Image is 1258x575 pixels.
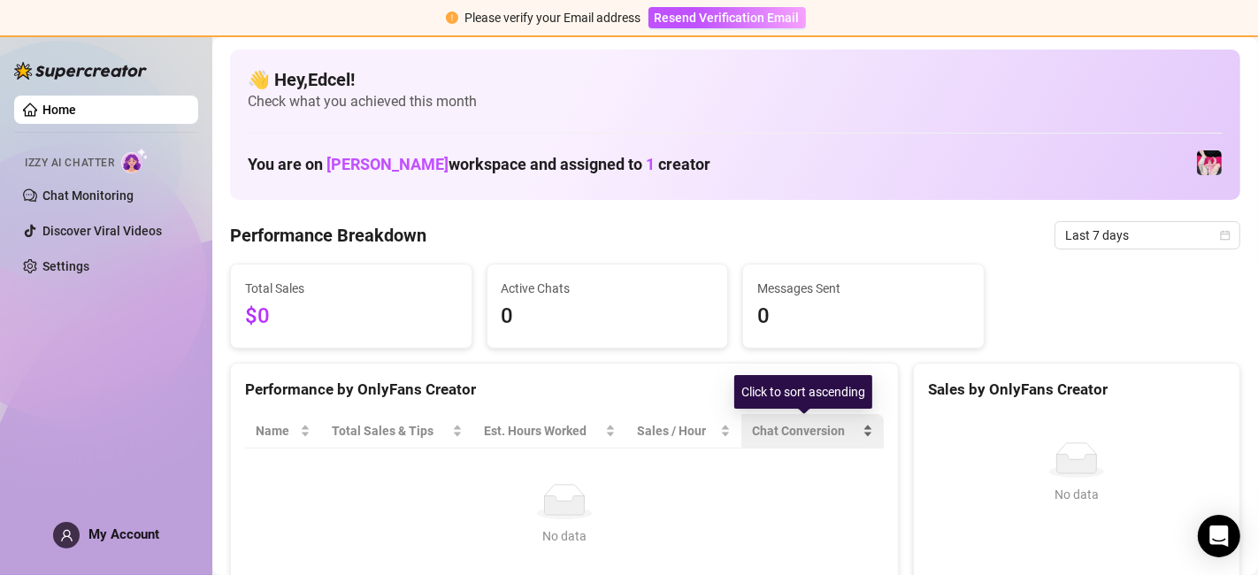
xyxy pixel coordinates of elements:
[655,11,800,25] span: Resend Verification Email
[25,155,114,172] span: Izzy AI Chatter
[42,103,76,117] a: Home
[1065,222,1230,249] span: Last 7 days
[502,300,714,333] span: 0
[42,259,89,273] a: Settings
[757,279,970,298] span: Messages Sent
[484,421,602,441] div: Est. Hours Worked
[757,300,970,333] span: 0
[502,279,714,298] span: Active Chats
[626,414,742,448] th: Sales / Hour
[248,92,1223,111] span: Check what you achieved this month
[14,62,147,80] img: logo-BBDzfeDw.svg
[1220,230,1231,241] span: calendar
[741,414,884,448] th: Chat Conversion
[734,375,872,409] div: Click to sort ascending
[256,421,296,441] span: Name
[88,526,159,542] span: My Account
[465,8,641,27] div: Please verify your Email address
[263,526,866,546] div: No data
[1197,150,1222,175] img: emopink69
[646,155,655,173] span: 1
[245,300,457,333] span: $0
[248,67,1223,92] h4: 👋 Hey, Edcel !
[752,421,859,441] span: Chat Conversion
[60,529,73,542] span: user
[230,223,426,248] h4: Performance Breakdown
[1198,515,1240,557] div: Open Intercom Messenger
[332,421,449,441] span: Total Sales & Tips
[648,7,806,28] button: Resend Verification Email
[245,378,884,402] div: Performance by OnlyFans Creator
[42,224,162,238] a: Discover Viral Videos
[446,11,458,24] span: exclamation-circle
[935,485,1218,504] div: No data
[121,148,149,173] img: AI Chatter
[245,279,457,298] span: Total Sales
[326,155,449,173] span: [PERSON_NAME]
[928,378,1225,402] div: Sales by OnlyFans Creator
[42,188,134,203] a: Chat Monitoring
[321,414,473,448] th: Total Sales & Tips
[637,421,717,441] span: Sales / Hour
[245,414,321,448] th: Name
[248,155,710,174] h1: You are on workspace and assigned to creator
